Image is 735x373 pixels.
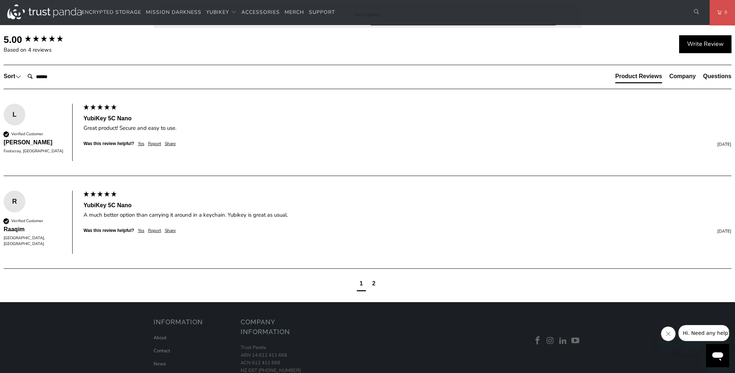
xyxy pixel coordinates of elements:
span: Accessories [241,9,280,16]
iframe: Button to launch messaging window [706,344,729,367]
a: Trust Panda Australia on Facebook [532,336,543,346]
div: A much better option than carrying it around in a keychain. Yubikey is great as usual. [83,211,731,219]
div: Verified Customer [11,131,43,137]
div: Was this review helpful? [83,141,134,147]
a: About [154,334,167,341]
a: Trust Panda Australia on Instagram [545,336,556,346]
div: Great product! Secure and easy to use. [83,124,731,132]
a: Support [309,4,335,21]
div: Company [669,72,696,80]
a: Merch [285,4,304,21]
div: Share [165,228,176,234]
div: Sort [4,72,21,80]
a: Contact [154,348,170,354]
iframe: Message from company [678,325,729,341]
div: page2 [372,280,376,288]
span: Merch [285,9,304,16]
a: Mission Darkness [146,4,201,21]
span: Mission Darkness [146,9,201,16]
a: Trust Panda Australia on YouTube [570,336,581,346]
div: [GEOGRAPHIC_DATA], [GEOGRAPHIC_DATA] [4,235,65,246]
div: [DATE] [179,141,731,148]
div: YubiKey 5C Nano [83,115,731,123]
div: Report [148,141,161,147]
div: Verified Customer [11,218,43,224]
div: L [4,109,25,120]
a: Accessories [241,4,280,21]
div: page2 [369,278,379,291]
div: Reviews Tabs [615,72,731,87]
img: Trust Panda Australia [7,4,82,19]
div: R [4,196,25,207]
div: Share [165,141,176,147]
div: 5.00 [4,33,22,46]
a: News [154,361,166,367]
div: Write Review [679,35,731,53]
a: Encrypted Storage [82,4,141,21]
span: Support [309,9,335,16]
div: Overall product rating out of 5: 5.00 [4,33,80,46]
input: Search [25,69,83,84]
div: Footscray, [GEOGRAPHIC_DATA] [4,148,65,154]
a: Trust Panda Australia on LinkedIn [558,336,568,346]
div: [PERSON_NAME] [4,139,65,147]
span: YubiKey [206,9,229,16]
div: YubiKey 5C Nano [83,201,731,209]
iframe: Close message [661,326,675,341]
div: Report [148,228,161,234]
div: Raaqim [4,225,65,233]
span: Encrypted Storage [82,9,141,16]
div: Yes [138,228,144,234]
div: current page1 [357,278,366,291]
div: page1 [360,280,363,288]
div: 5 star rating [83,190,117,199]
div: Product Reviews [615,72,662,80]
div: Questions [703,72,731,80]
div: Yes [138,141,144,147]
div: Based on 4 reviews [4,46,80,54]
span: 0 [722,8,727,16]
div: [DATE] [179,228,731,234]
div: 5.00 star rating [24,35,64,44]
summary: YubiKey [206,4,237,21]
nav: Translation missing: en.navigation.header.main_nav [82,4,335,21]
span: Hi. Need any help? [4,5,52,11]
div: Was this review helpful? [83,228,134,234]
div: 5 star rating [83,104,117,112]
